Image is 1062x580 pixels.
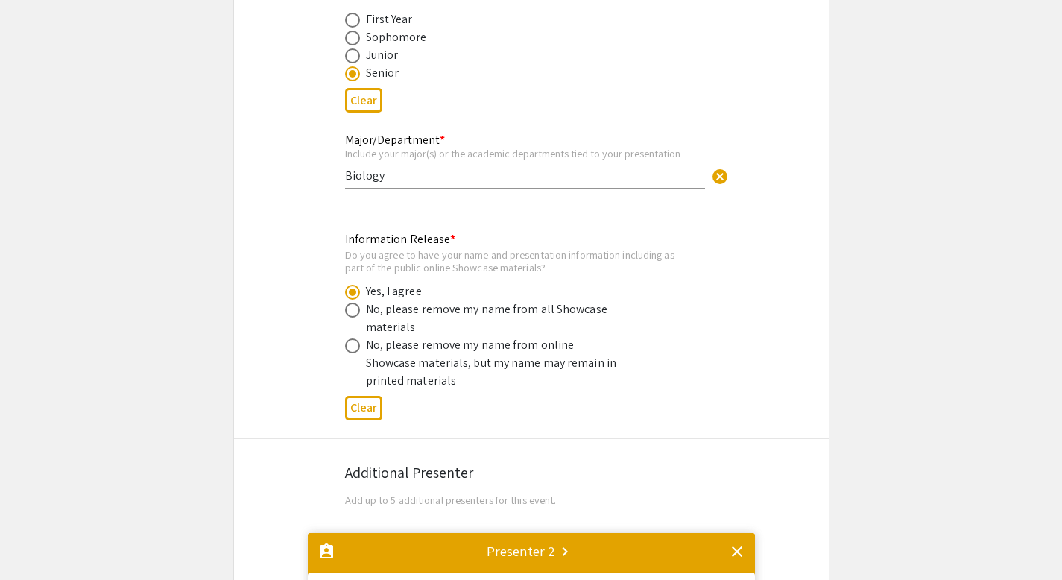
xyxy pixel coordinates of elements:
span: Add up to 5 additional presenters for this event. [345,493,557,507]
div: Junior [366,46,399,64]
div: Yes, I agree [366,283,422,300]
div: Presenter 2 [487,540,556,561]
button: Clear [705,160,735,190]
mat-icon: keyboard_arrow_right [556,543,574,561]
div: First Year [366,10,413,28]
iframe: Chat [11,513,63,569]
div: Sophomore [366,28,427,46]
button: Clear [345,396,382,420]
div: Do you agree to have your name and presentation information including as part of the public onlin... [345,248,694,274]
div: Include your major(s) or the academic departments tied to your presentation [345,147,705,160]
div: Additional Presenter [345,461,718,484]
span: cancel [711,168,729,186]
mat-label: Major/Department [345,132,445,148]
div: Senior [366,64,399,82]
div: No, please remove my name from online Showcase materials, but my name may remain in printed mater... [366,336,627,390]
button: Clear [345,88,382,113]
mat-icon: clear [728,543,746,561]
mat-icon: assignment_ind [317,543,335,561]
input: Type Here [345,168,705,183]
div: No, please remove my name from all Showcase materials [366,300,627,336]
mat-label: Information Release [345,231,456,247]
